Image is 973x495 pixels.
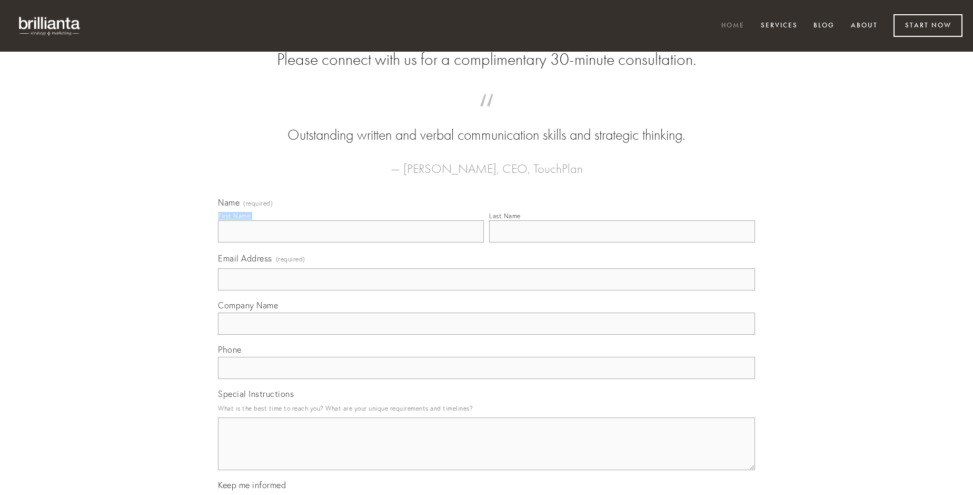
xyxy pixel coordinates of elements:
[235,145,738,179] figcaption: — [PERSON_NAME], CEO, TouchPlan
[276,252,305,266] span: (required)
[714,17,751,35] a: Home
[807,17,841,35] a: Blog
[218,401,755,415] p: What is the best time to reach you? What are your unique requirements and timelines?
[754,17,805,35] a: Services
[218,344,242,355] span: Phone
[243,200,273,207] span: (required)
[218,50,755,70] h2: Please connect with us for a complimentary 30-minute consultation.
[218,197,240,208] span: Name
[235,104,738,125] span: “
[218,253,272,264] span: Email Address
[218,389,294,399] span: Special Instructions
[489,212,521,220] div: Last Name
[893,14,962,37] a: Start Now
[218,300,278,310] span: Company Name
[235,104,738,145] blockquote: Outstanding written and verbal communication skills and strategic thinking.
[218,480,286,490] span: Keep me informed
[11,11,90,41] img: brillianta - research, strategy, marketing
[218,212,250,220] div: First Name
[844,17,885,35] a: About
